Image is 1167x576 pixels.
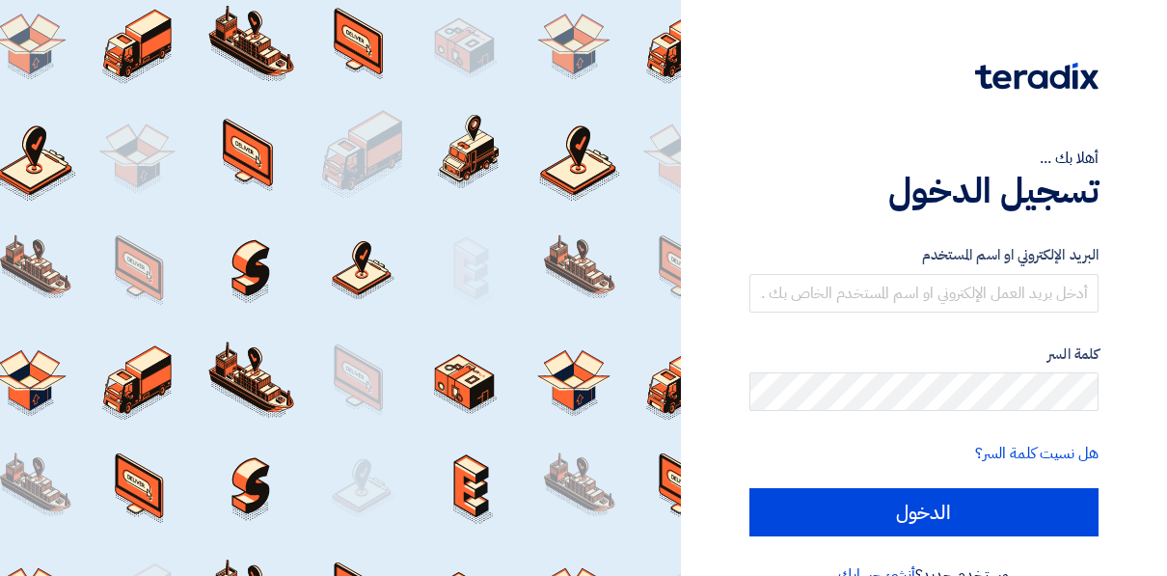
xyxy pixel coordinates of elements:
div: أهلا بك ... [749,147,1099,170]
label: البريد الإلكتروني او اسم المستخدم [749,244,1099,266]
a: هل نسيت كلمة السر؟ [975,442,1099,465]
input: الدخول [749,488,1099,536]
img: Teradix logo [975,63,1099,90]
input: أدخل بريد العمل الإلكتروني او اسم المستخدم الخاص بك ... [749,274,1099,313]
label: كلمة السر [749,343,1099,366]
h1: تسجيل الدخول [749,170,1099,212]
